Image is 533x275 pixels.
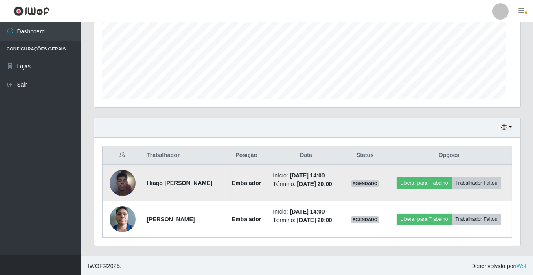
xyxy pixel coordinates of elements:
[142,146,225,165] th: Trabalhador
[290,172,325,179] time: [DATE] 14:00
[297,217,332,223] time: [DATE] 20:00
[110,202,136,236] img: 1720641166740.jpeg
[88,263,103,269] span: IWOF
[515,263,526,269] a: iWof
[88,262,121,271] span: © 2025 .
[268,146,344,165] th: Data
[290,208,325,215] time: [DATE] 14:00
[386,146,512,165] th: Opções
[273,207,339,216] li: Início:
[232,180,261,186] strong: Embalador
[351,180,379,187] span: AGENDADO
[397,214,452,225] button: Liberar para Trabalho
[273,216,339,225] li: Término:
[351,216,379,223] span: AGENDADO
[452,214,501,225] button: Trabalhador Faltou
[397,177,452,189] button: Liberar para Trabalho
[147,180,212,186] strong: Hiago [PERSON_NAME]
[13,6,50,16] img: CoreUI Logo
[471,262,526,271] span: Desenvolvido por
[232,216,261,223] strong: Embalador
[110,166,136,200] img: 1702938367387.jpeg
[344,146,386,165] th: Status
[273,171,339,180] li: Início:
[147,216,195,223] strong: [PERSON_NAME]
[297,181,332,187] time: [DATE] 20:00
[225,146,268,165] th: Posição
[273,180,339,188] li: Término:
[452,177,501,189] button: Trabalhador Faltou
